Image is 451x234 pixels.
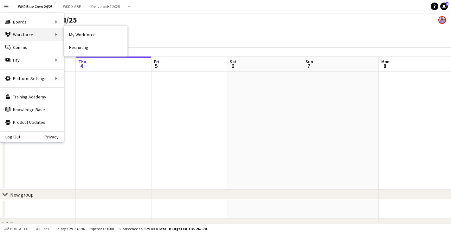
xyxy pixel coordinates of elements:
a: 2 [440,3,448,10]
a: Comms [0,41,64,54]
span: 2 [446,2,448,6]
span: Sun [306,59,313,64]
div: Pay [0,54,64,66]
span: 8 [380,62,390,70]
span: 4 [77,62,86,70]
div: Platform Settings [0,72,64,85]
div: Salary £29 737.94 + Expenses £0.00 + Subsistence £5 529.80 = [55,226,207,231]
a: Privacy [45,134,64,139]
a: Training Academy [0,90,64,103]
div: Boards [0,16,64,28]
div: New group [10,221,34,227]
app-user-avatar: Lucy Hillier [438,16,446,24]
div: Workforce [0,28,64,41]
span: 6 [229,62,237,70]
a: Recruiting [64,41,127,54]
a: Log Out [0,134,20,139]
button: Deliveroo H1 2025 [86,0,125,13]
span: 7 [305,62,313,70]
a: My Workforce [64,28,127,41]
span: Sat [230,59,237,64]
button: WKD Blue Crew 24/25 [13,0,58,13]
span: Budgeted [10,227,29,231]
span: Mon [381,59,390,64]
span: 5 [153,62,159,70]
a: Product Updates [0,116,64,129]
span: Fri [154,59,159,64]
div: New group [10,191,34,198]
a: Knowledge Base [0,103,64,116]
button: WKD X VIBE [58,0,86,13]
button: Budgeted [3,225,29,232]
span: Total Budgeted £35 267.74 [158,226,207,231]
span: All jobs [35,226,50,231]
span: Thu [78,59,86,64]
